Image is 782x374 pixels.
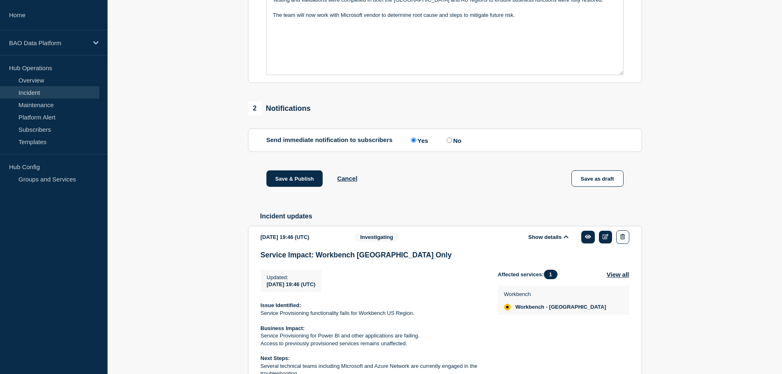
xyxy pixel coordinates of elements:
button: Show details [526,234,571,241]
h3: Service Impact: Workbench [GEOGRAPHIC_DATA] Only [261,251,629,259]
strong: Next Steps: [261,355,290,361]
span: 2 [248,101,262,115]
button: View all [607,270,629,279]
div: Send immediate notification to subscribers [266,136,624,144]
p: Service Provisioning for Power BI and other applications are failing. [261,332,485,340]
span: [DATE] 19:46 (UTC) [267,281,316,287]
div: affected [504,304,511,310]
input: Yes [411,138,416,143]
button: Cancel [337,175,357,182]
p: BAO Data Platform [9,39,88,46]
p: Updated : [267,274,316,280]
button: Save as draft [571,170,624,187]
p: Send immediate notification to subscribers [266,136,393,144]
p: The team will now work with Microsoft vendor to determine root cause and steps to mitigate future... [273,11,617,19]
span: Investigating [355,232,399,242]
button: Save & Publish [266,170,323,187]
p: Service Provisioning functionality fails for Workbench US Region. [261,310,485,317]
span: 1 [544,270,557,279]
div: Notifications [248,101,311,115]
p: Access to previously provisioned services remains unaffected. [261,340,485,347]
p: Workbench [504,291,606,297]
div: [DATE] 19:46 (UTC) [261,230,343,244]
strong: Business Impact: [261,325,305,331]
label: No [445,136,461,144]
input: No [447,138,452,143]
span: Workbench - [GEOGRAPHIC_DATA] [516,304,606,310]
span: Affected services: [498,270,562,279]
strong: Issue Identified: [261,302,301,308]
h2: Incident updates [260,213,642,220]
label: Yes [409,136,428,144]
